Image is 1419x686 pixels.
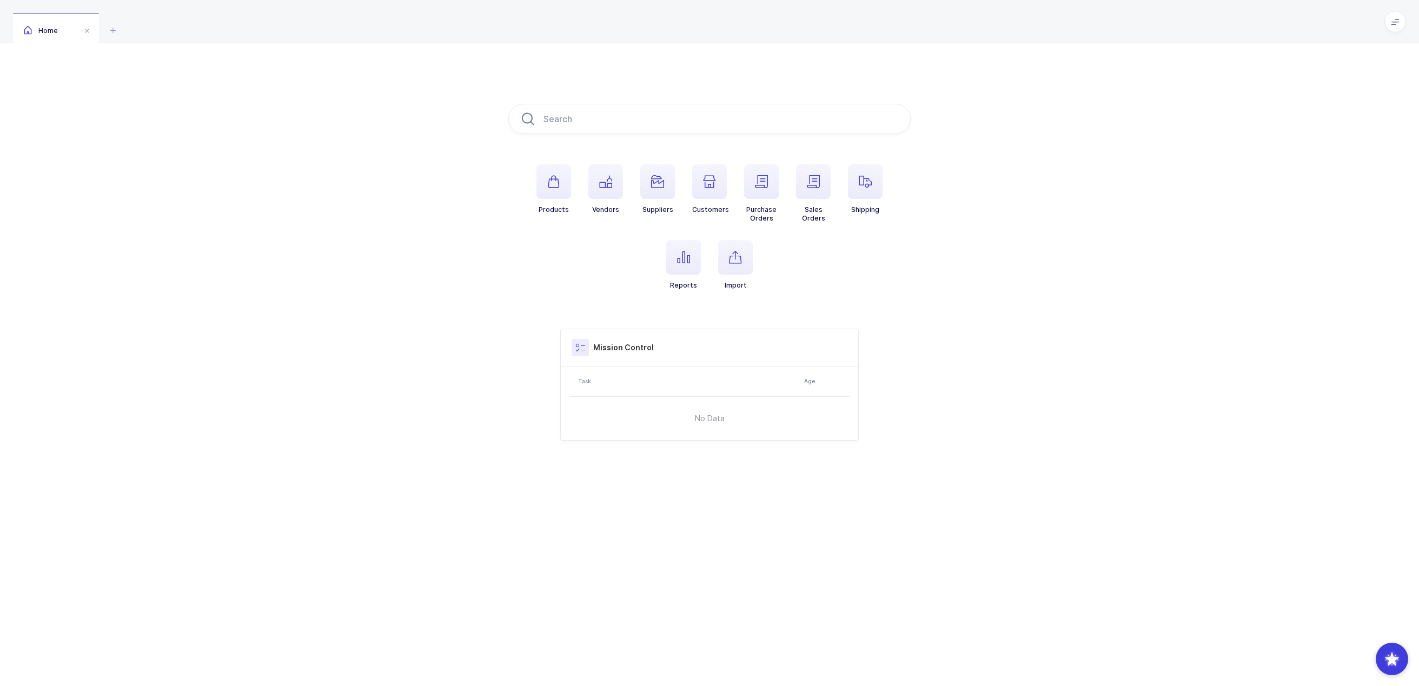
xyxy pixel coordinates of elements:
h3: Mission Control [593,342,654,353]
button: Reports [666,240,701,290]
button: PurchaseOrders [744,164,779,223]
button: Customers [692,164,729,214]
button: SalesOrders [796,164,831,223]
button: Shipping [848,164,883,214]
button: Products [536,164,571,214]
button: Vendors [588,164,623,214]
button: Import [718,240,753,290]
span: Home [24,26,58,35]
input: Search [508,104,911,134]
button: Suppliers [640,164,675,214]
